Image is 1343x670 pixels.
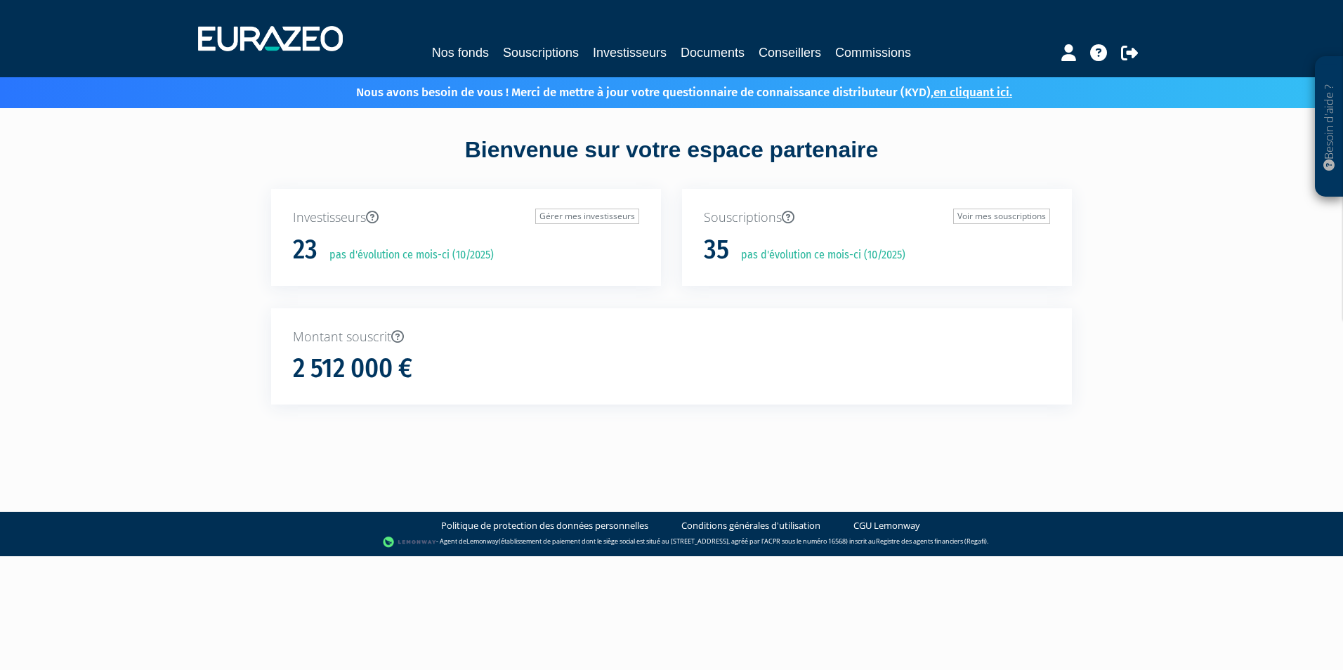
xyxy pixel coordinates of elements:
a: Souscriptions [503,43,579,63]
a: Conseillers [759,43,821,63]
p: Souscriptions [704,209,1050,227]
a: Documents [681,43,745,63]
div: Bienvenue sur votre espace partenaire [261,134,1082,189]
p: Investisseurs [293,209,639,227]
h1: 23 [293,235,317,265]
a: Commissions [835,43,911,63]
a: Politique de protection des données personnelles [441,519,648,532]
a: Voir mes souscriptions [953,209,1050,224]
a: Gérer mes investisseurs [535,209,639,224]
p: Nous avons besoin de vous ! Merci de mettre à jour votre questionnaire de connaissance distribute... [315,81,1012,101]
a: Registre des agents financiers (Regafi) [876,537,987,546]
a: Conditions générales d'utilisation [681,519,820,532]
p: Montant souscrit [293,328,1050,346]
a: Lemonway [466,537,499,546]
h1: 35 [704,235,729,265]
p: pas d'évolution ce mois-ci (10/2025) [320,247,494,263]
p: Besoin d'aide ? [1321,64,1337,190]
a: Nos fonds [432,43,489,63]
div: - Agent de (établissement de paiement dont le siège social est situé au [STREET_ADDRESS], agréé p... [14,535,1329,549]
img: logo-lemonway.png [383,535,437,549]
a: CGU Lemonway [853,519,920,532]
h1: 2 512 000 € [293,354,412,383]
p: pas d'évolution ce mois-ci (10/2025) [731,247,905,263]
a: en cliquant ici. [933,85,1012,100]
img: 1732889491-logotype_eurazeo_blanc_rvb.png [198,26,343,51]
a: Investisseurs [593,43,667,63]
